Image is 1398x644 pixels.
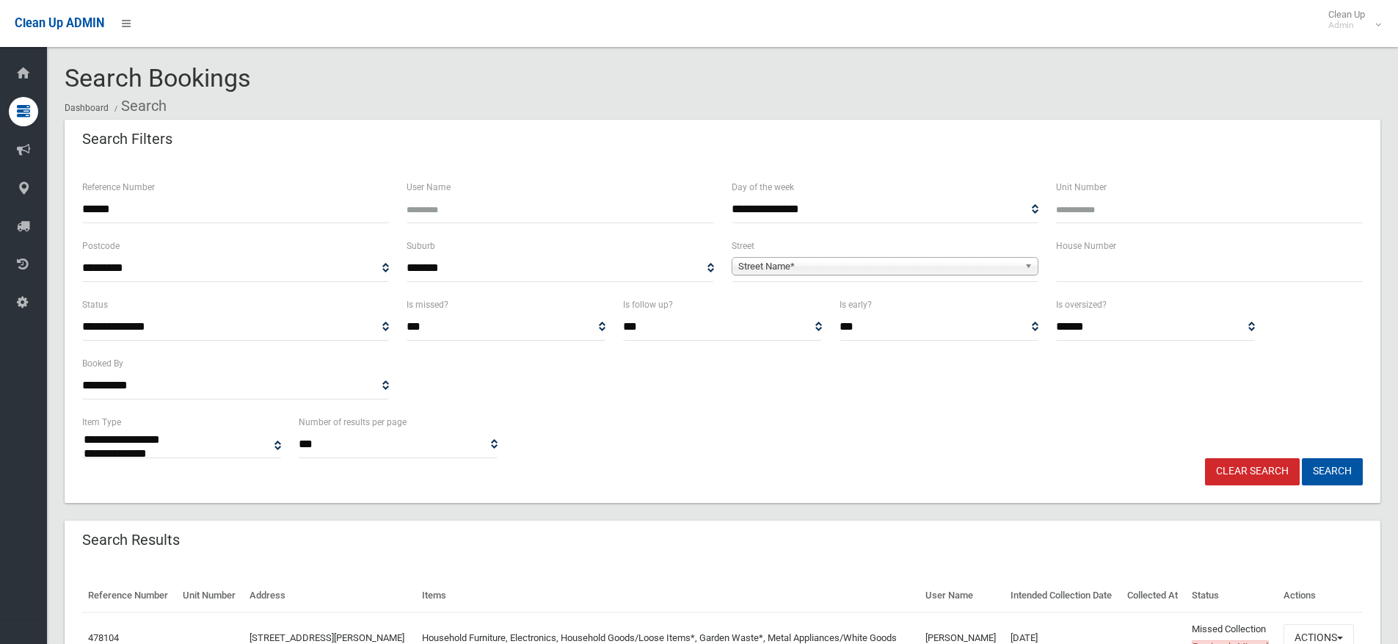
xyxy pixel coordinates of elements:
th: Reference Number [82,579,177,612]
label: Is follow up? [623,297,673,313]
label: House Number [1056,238,1116,254]
label: Status [82,297,108,313]
label: Day of the week [732,179,794,195]
label: Is early? [840,297,872,313]
label: Number of results per page [299,414,407,430]
header: Search Filters [65,125,190,153]
label: Is oversized? [1056,297,1107,313]
header: Search Results [65,526,197,554]
label: Suburb [407,238,435,254]
label: Postcode [82,238,120,254]
a: Dashboard [65,103,109,113]
a: [STREET_ADDRESS][PERSON_NAME] [250,632,404,643]
span: Clean Up ADMIN [15,16,104,30]
label: Is missed? [407,297,448,313]
a: Clear Search [1205,458,1300,485]
label: Reference Number [82,179,155,195]
button: Search [1302,458,1363,485]
small: Admin [1328,20,1365,31]
span: Search Bookings [65,63,251,93]
label: Unit Number [1056,179,1107,195]
label: User Name [407,179,451,195]
th: Status [1186,579,1278,612]
a: 478104 [88,632,119,643]
th: Items [416,579,920,612]
span: Clean Up [1321,9,1380,31]
th: Actions [1278,579,1363,612]
th: Address [244,579,416,612]
th: Intended Collection Date [1005,579,1121,612]
label: Item Type [82,414,121,430]
th: Collected At [1121,579,1186,612]
th: Unit Number [177,579,244,612]
th: User Name [920,579,1005,612]
li: Search [111,93,167,120]
label: Booked By [82,355,123,372]
span: Street Name* [738,258,1019,275]
label: Street [732,238,754,254]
